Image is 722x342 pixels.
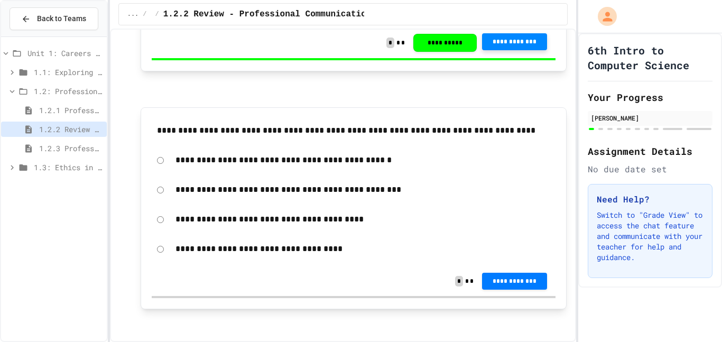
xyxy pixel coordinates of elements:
[34,67,103,78] span: 1.1: Exploring CS Careers
[39,143,103,154] span: 1.2.3 Professional Communication Challenge
[155,10,159,19] span: /
[597,210,704,263] p: Switch to "Grade View" to access the chat feature and communicate with your teacher for help and ...
[27,48,103,59] span: Unit 1: Careers & Professionalism
[163,8,372,21] span: 1.2.2 Review - Professional Communication
[588,90,712,105] h2: Your Progress
[34,162,103,173] span: 1.3: Ethics in Computing
[143,10,146,19] span: /
[127,10,139,19] span: ...
[39,105,103,116] span: 1.2.1 Professional Communication
[10,7,98,30] button: Back to Teams
[37,13,86,24] span: Back to Teams
[34,86,103,97] span: 1.2: Professional Communication
[588,43,712,72] h1: 6th Intro to Computer Science
[588,163,712,175] div: No due date set
[587,4,619,29] div: My Account
[597,193,704,206] h3: Need Help?
[591,113,709,123] div: [PERSON_NAME]
[39,124,103,135] span: 1.2.2 Review - Professional Communication
[588,144,712,159] h2: Assignment Details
